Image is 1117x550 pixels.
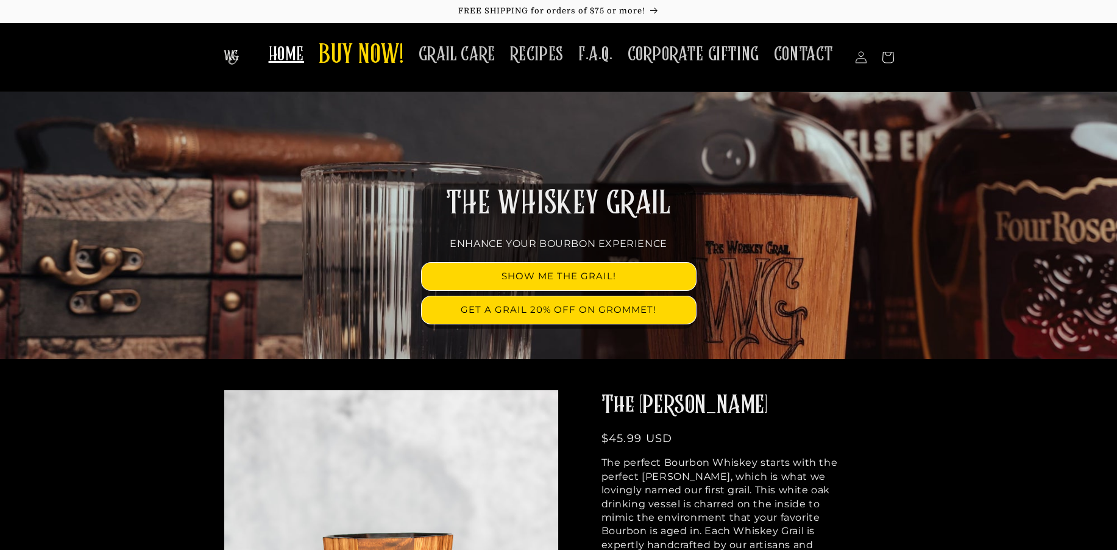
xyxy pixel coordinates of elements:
[767,35,841,74] a: CONTACT
[224,50,239,65] img: The Whiskey Grail
[628,43,759,66] span: CORPORATE GIFTING
[774,43,834,66] span: CONTACT
[503,35,571,74] a: RECIPES
[510,43,564,66] span: RECIPES
[578,43,613,66] span: F.A.Q.
[571,35,620,74] a: F.A.Q.
[12,6,1105,16] p: FREE SHIPPING for orders of $75 or more!
[419,43,495,66] span: GRAIL CARE
[450,238,667,249] span: ENHANCE YOUR BOURBON EXPERIENCE
[601,432,673,445] span: $45.99 USD
[422,296,696,324] a: GET A GRAIL 20% OFF ON GROMMET!
[411,35,503,74] a: GRAIL CARE
[261,35,311,74] a: HOME
[311,32,411,80] a: BUY NOW!
[446,188,670,220] span: THE WHISKEY GRAIL
[601,390,851,421] h2: The [PERSON_NAME]
[269,43,304,66] span: HOME
[422,263,696,290] a: SHOW ME THE GRAIL!
[620,35,767,74] a: CORPORATE GIFTING
[319,39,404,73] span: BUY NOW!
